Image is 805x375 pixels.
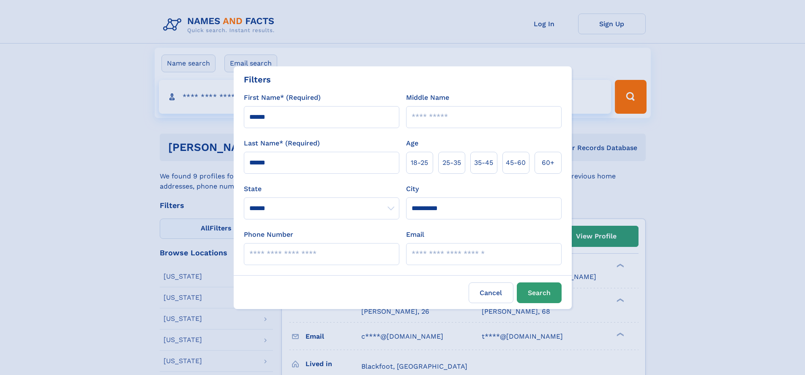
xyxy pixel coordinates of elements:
label: Cancel [469,282,513,303]
button: Search [517,282,562,303]
span: 45‑60 [506,158,526,168]
label: Age [406,138,418,148]
span: 18‑25 [411,158,428,168]
label: First Name* (Required) [244,93,321,103]
div: Filters [244,73,271,86]
label: Email [406,230,424,240]
label: Phone Number [244,230,293,240]
label: Last Name* (Required) [244,138,320,148]
span: 35‑45 [474,158,493,168]
label: Middle Name [406,93,449,103]
label: State [244,184,399,194]
span: 60+ [542,158,554,168]
label: City [406,184,419,194]
span: 25‑35 [442,158,461,168]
